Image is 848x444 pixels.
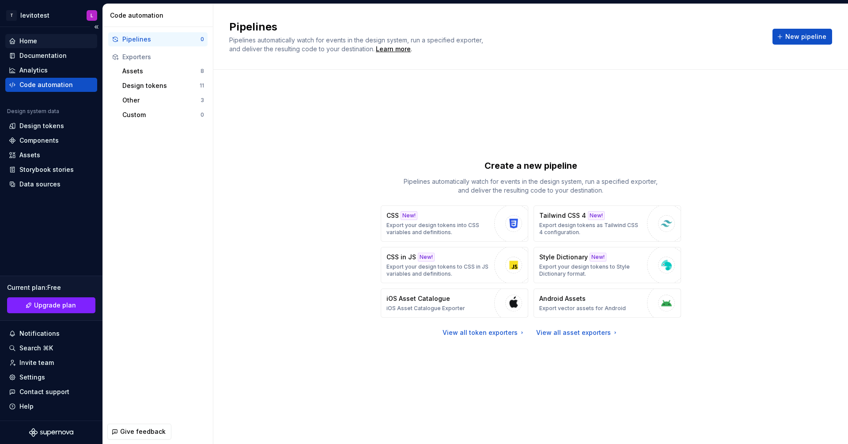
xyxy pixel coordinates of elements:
[5,356,97,370] a: Invite team
[5,119,97,133] a: Design tokens
[5,326,97,341] button: Notifications
[386,294,450,303] p: iOS Asset Catalogue
[19,373,45,382] div: Settings
[19,402,34,411] div: Help
[534,205,681,242] button: Tailwind CSS 4New!Export design tokens as Tailwind CSS 4 configuration.
[201,68,204,75] div: 8
[107,424,171,440] button: Give feedback
[19,387,69,396] div: Contact support
[6,10,17,21] div: T
[201,111,204,118] div: 0
[386,222,490,236] p: Export your design tokens into CSS variables and definitions.
[534,247,681,283] button: Style DictionaryNew!Export your design tokens to Style Dictionary format.
[376,45,411,53] a: Learn more
[19,66,48,75] div: Analytics
[19,136,59,145] div: Components
[398,177,663,195] p: Pipelines automatically watch for events in the design system, run a specified exporter, and deli...
[534,288,681,318] button: Android AssetsExport vector assets for Android
[5,34,97,48] a: Home
[20,11,49,20] div: levitotest
[91,12,93,19] div: L
[122,35,201,44] div: Pipelines
[19,358,54,367] div: Invite team
[5,78,97,92] a: Code automation
[34,301,76,310] span: Upgrade plan
[539,222,643,236] p: Export design tokens as Tailwind CSS 4 configuration.
[5,63,97,77] a: Analytics
[401,211,417,220] div: New!
[443,328,526,337] a: View all token exporters
[381,205,528,242] button: CSSNew!Export your design tokens into CSS variables and definitions.
[19,37,37,46] div: Home
[539,253,588,262] p: Style Dictionary
[381,247,528,283] button: CSS in JSNew!Export your design tokens to CSS in JS variables and definitions.
[5,133,97,148] a: Components
[386,263,490,277] p: Export your design tokens to CSS in JS variables and definitions.
[772,29,832,45] button: New pipeline
[2,6,101,25] button: TlevitotestL
[119,108,208,122] button: Custom0
[122,67,201,76] div: Assets
[29,428,73,437] svg: Supernova Logo
[5,370,97,384] a: Settings
[19,80,73,89] div: Code automation
[7,283,95,292] div: Current plan : Free
[375,46,412,53] span: .
[90,21,102,33] button: Collapse sidebar
[539,211,586,220] p: Tailwind CSS 4
[110,11,209,20] div: Code automation
[19,180,61,189] div: Data sources
[19,165,74,174] div: Storybook stories
[386,253,416,262] p: CSS in JS
[5,177,97,191] a: Data sources
[19,151,40,159] div: Assets
[5,163,97,177] a: Storybook stories
[418,253,435,262] div: New!
[386,305,465,312] p: iOS Asset Catalogue Exporter
[122,53,204,61] div: Exporters
[200,82,204,89] div: 11
[7,108,59,115] div: Design system data
[201,97,204,104] div: 3
[229,36,485,53] span: Pipelines automatically watch for events in the design system, run a specified exporter, and deli...
[381,288,528,318] button: iOS Asset CatalogueiOS Asset Catalogue Exporter
[120,427,166,436] span: Give feedback
[5,341,97,355] button: Search ⌘K
[539,263,643,277] p: Export your design tokens to Style Dictionary format.
[386,211,399,220] p: CSS
[122,81,200,90] div: Design tokens
[122,96,201,105] div: Other
[19,121,64,130] div: Design tokens
[536,328,619,337] a: View all asset exporters
[201,36,204,43] div: 0
[19,51,67,60] div: Documentation
[229,20,762,34] h2: Pipelines
[119,93,208,107] button: Other3
[108,32,208,46] button: Pipelines0
[19,344,53,353] div: Search ⌘K
[122,110,201,119] div: Custom
[588,211,605,220] div: New!
[539,305,626,312] p: Export vector assets for Android
[7,297,95,313] a: Upgrade plan
[5,385,97,399] button: Contact support
[539,294,586,303] p: Android Assets
[119,79,208,93] button: Design tokens11
[485,159,577,172] p: Create a new pipeline
[590,253,606,262] div: New!
[5,148,97,162] a: Assets
[785,32,826,41] span: New pipeline
[19,329,60,338] div: Notifications
[5,399,97,414] button: Help
[119,64,208,78] button: Assets8
[5,49,97,63] a: Documentation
